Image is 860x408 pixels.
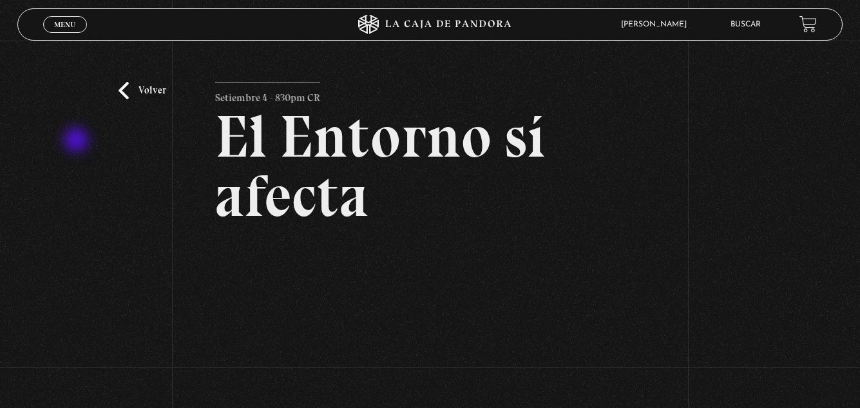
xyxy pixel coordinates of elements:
[215,107,644,226] h2: El Entorno sí afecta
[615,21,700,28] span: [PERSON_NAME]
[54,21,75,28] span: Menu
[119,82,166,99] a: Volver
[799,15,817,33] a: View your shopping cart
[50,31,80,40] span: Cerrar
[731,21,761,28] a: Buscar
[215,82,320,108] p: Setiembre 4 - 830pm CR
